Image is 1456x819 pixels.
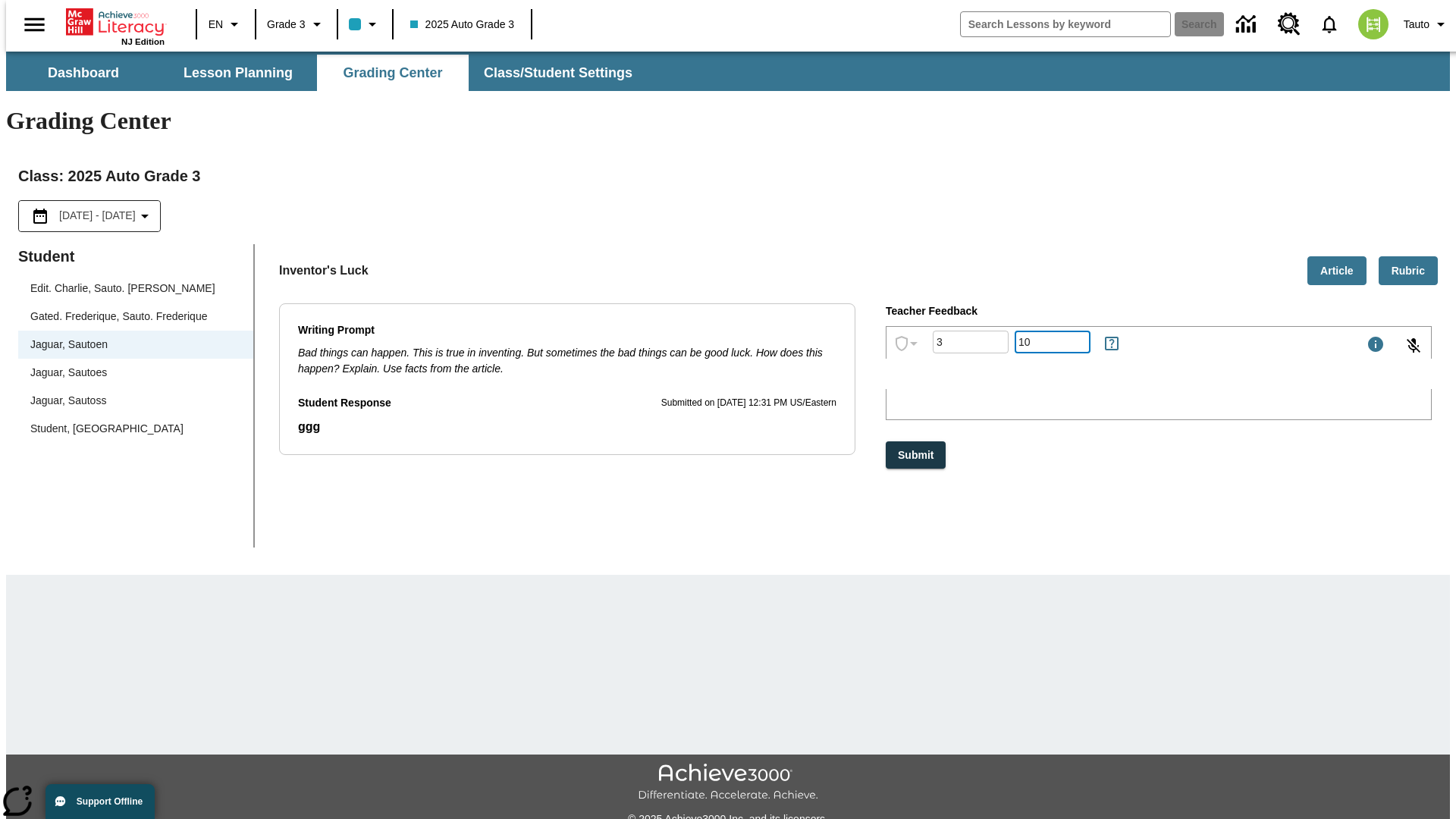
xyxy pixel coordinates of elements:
[30,421,184,437] div: Student, [GEOGRAPHIC_DATA]
[121,37,165,46] span: NJ Edition
[1395,328,1432,364] button: Click to activate and allow voice recognition
[18,359,253,387] div: Jaguar, Sautoes
[18,275,253,303] div: Edit. Charlie, Sauto. [PERSON_NAME]
[1367,335,1385,356] div: Maximum 1000 characters Press Escape to exit toolbar and use left and right arrow keys to access ...
[933,331,1009,353] div: Grade: Letters, numbers, %, + and - are allowed.
[18,244,253,268] p: Student
[1307,256,1367,286] button: Article, Will open in new tab
[886,303,1432,320] p: Teacher Feedback
[30,365,107,381] div: Jaguar, Sautoes
[933,322,1009,362] input: Grade: Letters, numbers, %, + and - are allowed.
[48,64,119,82] span: Dashboard
[343,64,442,82] span: Grading Center
[6,107,1450,135] h1: Grading Center
[638,764,818,802] img: Achieve3000 Differentiate Accelerate Achieve
[18,387,253,415] div: Jaguar, Sautoss
[886,441,946,469] button: Submit
[162,55,314,91] button: Lesson Planning
[6,55,646,91] div: SubNavbar
[209,17,223,33] span: EN
[8,55,159,91] button: Dashboard
[1379,256,1438,286] button: Rubric, Will open in new tab
[59,208,136,224] span: [DATE] - [DATE]
[298,322,836,339] p: Writing Prompt
[30,281,215,297] div: Edit. Charlie, Sauto. [PERSON_NAME]
[472,55,645,91] button: Class/Student Settings
[136,207,154,225] svg: Collapse Date Range Filter
[261,11,332,38] button: Grade: Grade 3, Select a grade
[12,2,57,47] button: Open side menu
[1404,17,1429,33] span: Tauto
[1310,5,1349,44] a: Notifications
[18,415,253,443] div: Student, [GEOGRAPHIC_DATA]
[410,17,515,33] span: 2025 Auto Grade 3
[202,11,250,38] button: Language: EN, Select a language
[1398,11,1456,38] button: Profile/Settings
[18,331,253,359] div: Jaguar, Sautoen
[1358,9,1389,39] img: avatar image
[66,7,165,37] a: Home
[77,796,143,807] span: Support Offline
[317,55,469,91] button: Grading Center
[30,393,106,409] div: Jaguar, Sautoss
[6,52,1450,91] div: SubNavbar
[30,309,207,325] div: Gated. Frederique, Sauto. Frederique
[298,418,836,436] p: ggg
[25,207,154,225] button: Select the date range menu item
[1097,328,1127,359] button: Rules for Earning Points and Achievements, Will open in new tab
[343,11,388,38] button: Class color is light blue. Change class color
[184,64,293,82] span: Lesson Planning
[1269,4,1310,45] a: Resource Center, Will open in new tab
[298,418,836,436] p: Student Response
[661,396,836,411] p: Submitted on [DATE] 12:31 PM US/Eastern
[45,784,155,819] button: Support Offline
[18,164,1438,188] h2: Class : 2025 Auto Grade 3
[30,337,108,353] div: Jaguar, Sautoen
[484,64,632,82] span: Class/Student Settings
[1015,322,1090,362] input: Points: Must be equal to or less than 25.
[298,345,836,377] p: Bad things can happen. This is true in inventing. But sometimes the bad things can be good luck. ...
[66,5,165,46] div: Home
[279,262,369,280] p: Inventor's Luck
[267,17,306,33] span: Grade 3
[961,12,1170,36] input: search field
[1349,5,1398,44] button: Select a new avatar
[1227,4,1269,45] a: Data Center
[18,303,253,331] div: Gated. Frederique, Sauto. Frederique
[298,395,391,412] p: Student Response
[1015,331,1090,353] div: Points: Must be equal to or less than 25.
